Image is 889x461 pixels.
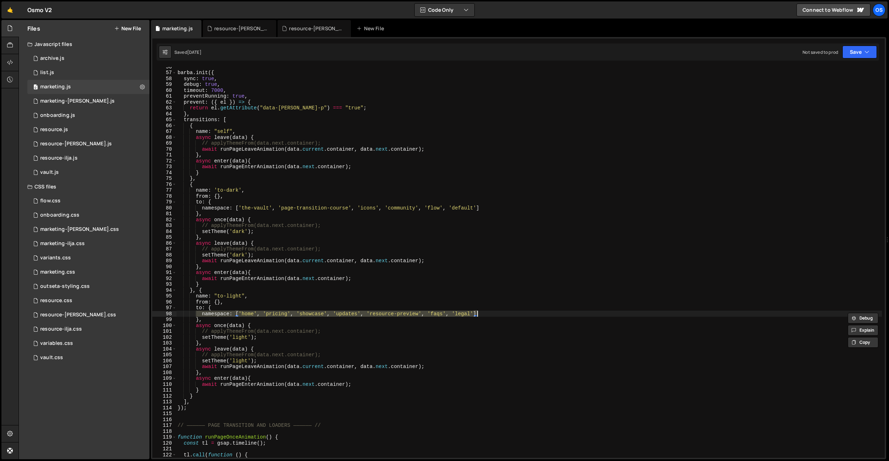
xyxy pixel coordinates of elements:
[27,151,149,165] div: 16596/46195.js
[152,317,177,323] div: 99
[152,417,177,423] div: 116
[27,308,149,322] div: 16596/46196.css
[27,137,149,151] div: 16596/46194.js
[152,405,177,411] div: 114
[796,4,870,16] a: Connect to Webflow
[152,223,177,229] div: 83
[152,146,177,152] div: 70
[152,135,177,141] div: 68
[27,94,149,108] div: 16596/45424.js
[152,117,177,123] div: 65
[152,340,177,346] div: 103
[152,217,177,223] div: 82
[152,176,177,182] div: 75
[152,358,177,364] div: 106
[152,346,177,352] div: 104
[40,297,72,304] div: resource.css
[27,251,149,265] div: 16596/45511.css
[27,80,149,94] div: 16596/45422.js
[152,399,177,405] div: 113
[152,429,177,435] div: 118
[40,255,71,261] div: variants.css
[40,326,82,332] div: resource-ilja.css
[152,276,177,282] div: 92
[152,328,177,335] div: 101
[114,26,141,31] button: New File
[187,49,201,55] div: [DATE]
[848,313,878,323] button: Debug
[152,288,177,294] div: 94
[152,129,177,135] div: 67
[27,237,149,251] div: 16596/47731.css
[152,205,177,211] div: 80
[27,208,149,222] div: 16596/48093.css
[152,123,177,129] div: 66
[152,252,177,258] div: 88
[27,123,149,137] div: 16596/46183.js
[848,325,878,336] button: Explain
[152,76,177,82] div: 58
[842,46,877,58] button: Save
[27,66,149,80] div: 16596/45151.js
[27,351,149,365] div: 16596/45153.css
[152,111,177,117] div: 64
[40,340,73,347] div: variables.css
[152,364,177,370] div: 107
[152,382,177,388] div: 110
[152,393,177,399] div: 112
[415,4,474,16] button: Code Only
[152,299,177,305] div: 96
[152,170,177,176] div: 74
[40,69,54,76] div: list.js
[27,294,149,308] div: 16596/46199.css
[803,49,838,55] div: Not saved to prod
[152,375,177,382] div: 109
[152,311,177,317] div: 98
[40,312,116,318] div: resource-[PERSON_NAME].css
[152,193,177,200] div: 78
[27,279,149,294] div: 16596/45156.css
[40,98,115,104] div: marketing-[PERSON_NAME].js
[152,164,177,170] div: 73
[152,140,177,146] div: 69
[152,452,177,458] div: 122
[152,211,177,217] div: 81
[27,222,149,237] div: 16596/46284.css
[27,51,149,66] div: 16596/46210.js
[152,352,177,358] div: 105
[40,198,61,204] div: flow.css
[40,283,90,290] div: outseta-styling.css
[40,169,59,176] div: vault.js
[174,49,201,55] div: Saved
[152,240,177,247] div: 86
[19,180,149,194] div: CSS files
[152,434,177,440] div: 119
[40,112,75,119] div: onboarding.js
[40,141,112,147] div: resource-[PERSON_NAME].js
[40,212,79,218] div: onboarding.css
[19,37,149,51] div: Javascript files
[152,64,177,70] div: 56
[152,258,177,264] div: 89
[152,82,177,88] div: 59
[40,226,119,233] div: marketing-[PERSON_NAME].css
[162,25,193,32] div: marketing.js
[357,25,386,32] div: New File
[152,305,177,311] div: 97
[152,411,177,417] div: 115
[27,336,149,351] div: 16596/45154.css
[152,70,177,76] div: 57
[152,182,177,188] div: 76
[27,194,149,208] div: 16596/47552.css
[27,322,149,336] div: 16596/46198.css
[152,270,177,276] div: 91
[152,105,177,111] div: 63
[152,440,177,446] div: 120
[27,25,40,32] h2: Files
[27,165,149,180] div: 16596/45133.js
[152,99,177,105] div: 62
[152,246,177,252] div: 87
[214,25,268,32] div: resource-[PERSON_NAME].css
[873,4,885,16] a: Os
